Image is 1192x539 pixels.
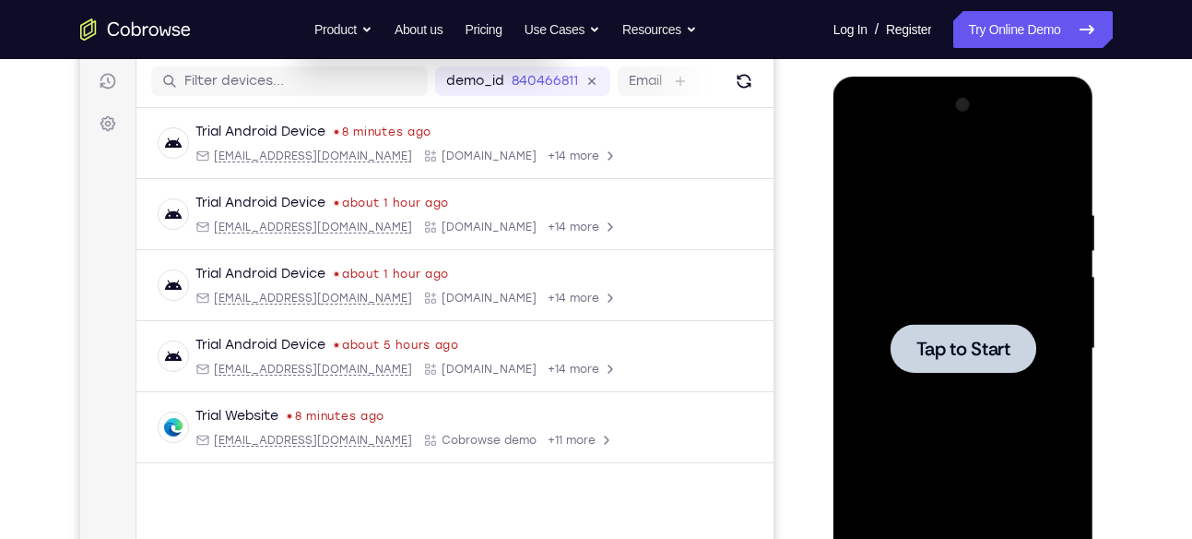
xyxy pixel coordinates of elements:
[115,183,245,201] div: Trial Android Device
[80,18,191,41] a: Go to the home page
[314,11,372,48] button: Product
[465,11,502,48] a: Pricing
[262,327,379,341] time: Sat Aug 23 2025 09:50:01 GMT+0300 (Eastern European Summer Time)
[115,280,332,294] div: Email
[361,280,456,294] span: Cobrowse.io
[361,351,456,365] span: Cobrowse.io
[57,247,203,296] button: Tap to Start
[953,11,1112,48] a: Try Online Demo
[134,351,332,365] span: android@example.com
[549,61,582,79] label: Email
[622,11,697,48] button: Resources
[115,351,332,365] div: Email
[649,55,679,85] button: Refresh
[56,310,693,381] div: Open device details
[262,185,369,199] time: Sat Aug 23 2025 14:02:47 GMT+0300 (Eastern European Summer Time)
[56,239,693,310] div: Open device details
[467,280,519,294] span: +14 more
[467,209,519,223] span: +14 more
[134,138,332,152] span: android@example.com
[361,422,456,437] span: Cobrowse demo
[134,209,332,223] span: android@example.com
[115,138,332,152] div: Email
[253,21,442,36] div: jwt expired
[343,138,456,152] div: App
[366,61,424,79] label: demo_id
[254,261,258,265] div: Last seen
[134,280,332,294] span: android@example.com
[56,381,693,452] div: Open device details
[253,22,373,35] span: jwtsso_invalid_token
[115,112,245,130] div: Trial Android Device
[343,422,456,437] div: App
[254,190,258,194] div: Last seen
[525,11,600,48] button: Use Cases
[56,97,693,168] div: Open device details
[215,398,304,413] time: Sat Aug 23 2025 14:57:15 GMT+0300 (Eastern European Summer Time)
[115,325,245,343] div: Trial Android Device
[262,256,369,270] time: Sat Aug 23 2025 13:57:42 GMT+0300 (Eastern European Summer Time)
[104,61,336,79] input: Filter devices...
[833,11,867,48] a: Log In
[254,119,258,123] div: Last seen
[262,114,351,128] time: Sat Aug 23 2025 14:44:13 GMT+0300 (Eastern European Summer Time)
[467,422,515,437] span: +11 more
[134,422,332,437] span: web@example.com
[343,351,456,365] div: App
[115,422,332,437] div: Email
[207,403,211,407] div: Last seen
[395,11,443,48] a: About us
[56,168,693,239] div: Open device details
[886,11,931,48] a: Register
[343,280,456,294] div: App
[83,263,177,281] span: Tap to Start
[361,138,456,152] span: Cobrowse.io
[115,396,198,414] div: Trial Website
[115,209,332,223] div: Email
[361,209,456,223] span: Cobrowse.io
[343,209,456,223] div: App
[254,332,258,336] div: Last seen
[467,351,519,365] span: +14 more
[875,18,879,41] span: /
[115,254,245,272] div: Trial Android Device
[467,138,519,152] span: +14 more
